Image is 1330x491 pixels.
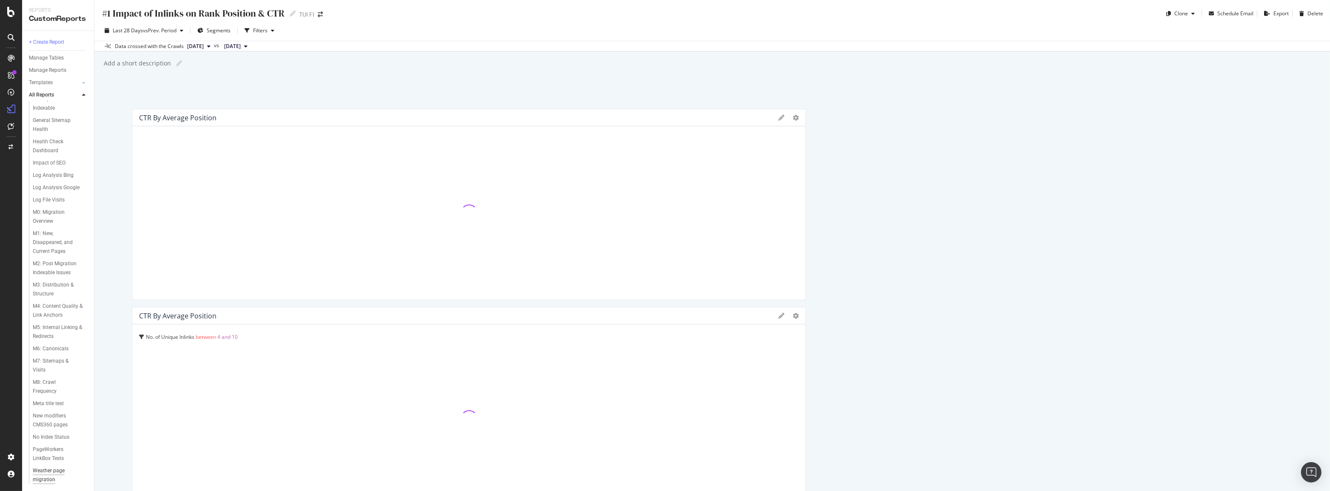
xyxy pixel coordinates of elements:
div: Open Intercom Messenger [1301,462,1321,482]
a: No Index Status [33,433,88,442]
div: M0: Migration Overview [33,208,80,226]
a: + Create Report [29,38,88,47]
a: Log Analysis Bing [33,171,88,180]
a: M6: Canonicals [33,344,88,353]
span: 2025 Aug. 12th [224,43,241,50]
a: M2: Post Migration Indexable Issues [33,259,88,277]
i: Edit report name [176,60,182,66]
a: M4: Content Quality & Link Anchors [33,302,88,320]
div: Health Check Dashboard [33,137,81,155]
div: Schedule Email [1217,10,1253,17]
div: CustomReports [29,14,87,24]
span: between [196,333,216,341]
button: Filters [241,24,278,37]
button: Schedule Email [1205,7,1253,20]
div: M5: Internal Linking & Redirects [33,323,82,341]
a: Manage Reports [29,66,88,75]
div: Reports [29,7,87,14]
a: Impact of SEO [33,159,88,167]
a: M8: Crawl Frequency [33,378,88,396]
span: Last 28 Days [113,27,143,34]
a: Log File Visits [33,196,88,204]
a: Templates [29,78,80,87]
a: Log Analysis Google [33,183,88,192]
span: vs [214,42,221,49]
div: Log Analysis Bing [33,171,74,180]
div: M1: New, Disappeared, and Current Pages [33,229,83,256]
div: All Reports [29,91,54,99]
i: Edit report name [290,11,296,17]
div: Meta title test [33,399,64,408]
div: Manage Reports [29,66,66,75]
div: CTR By Average Position [139,312,216,320]
div: M2: Post Migration Indexable Issues [33,259,83,277]
span: Segments [207,27,231,34]
div: General Sitemap Health [33,116,80,134]
a: New modifiers CMS360 pages [33,412,88,429]
div: M3: Distribution & Structure [33,281,82,298]
a: All Reports [29,91,80,99]
div: Manage Tables [29,54,64,62]
div: CTR By Average Position [139,114,216,122]
a: M1: New, Disappeared, and Current Pages [33,229,88,256]
a: Manage Tables [29,54,88,62]
div: Log Analysis Google [33,183,80,192]
a: PageWorkers LinkBox Tests [33,445,88,463]
div: Weather page migration [33,466,81,484]
div: #1 Impact of Inlinks on Rank Position & CTR [101,7,285,20]
div: CTR By Average Position [132,109,806,300]
div: Templates [29,78,53,87]
a: M0: Migration Overview [33,208,88,226]
span: vs Prev. Period [143,27,177,34]
button: Clone [1163,7,1198,20]
a: Meta title test [33,399,88,408]
div: Log File Visits [33,196,65,204]
div: + Create Report [29,38,64,47]
a: Health Check Dashboard [33,137,88,155]
div: M4: Content Quality & Link Anchors [33,302,83,320]
a: M5: Internal Linking & Redirects [33,323,88,341]
span: 4 and 10 [217,333,238,341]
div: M6: Canonicals [33,344,68,353]
button: Export [1261,7,1289,20]
div: PageWorkers LinkBox Tests [33,445,82,463]
div: No Index Status [33,433,69,442]
a: M3: Distribution & Structure [33,281,88,298]
div: arrow-right-arrow-left [318,11,323,17]
div: Impact of SEO [33,159,66,167]
div: M8: Crawl Frequency [33,378,80,396]
div: Data crossed with the Crawls [115,43,184,50]
div: Delete [1307,10,1323,17]
div: M7: Sitemaps & Visits [33,357,80,375]
button: Last 28 DaysvsPrev. Period [101,24,187,37]
div: Export [1273,10,1289,17]
a: M7: Sitemaps & Visits [33,357,88,375]
div: Filters [253,27,268,34]
a: Weather page migration [33,466,88,484]
button: Segments [194,24,234,37]
button: Delete [1296,7,1323,20]
div: New modifiers CMS360 pages [33,412,82,429]
div: Add a short description [103,59,171,68]
a: General Sitemap Health [33,116,88,134]
div: TUI FI [299,10,314,19]
button: [DATE] [184,41,214,51]
span: 2025 Sep. 23rd [187,43,204,50]
button: [DATE] [221,41,251,51]
div: Clone [1174,10,1188,17]
span: No. of Unique Inlinks [146,333,194,341]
